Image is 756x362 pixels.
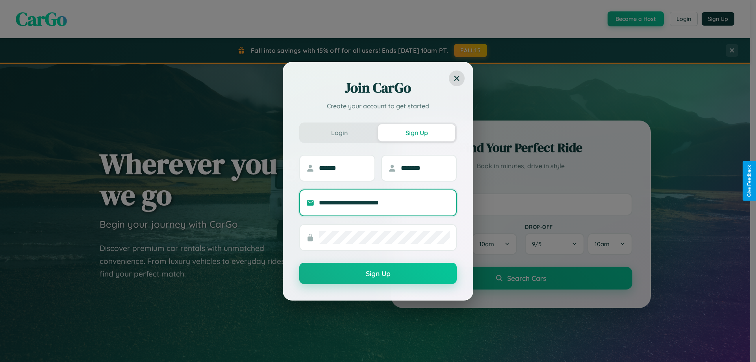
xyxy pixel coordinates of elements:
div: Give Feedback [747,165,752,197]
button: Login [301,124,378,141]
h2: Join CarGo [299,78,457,97]
p: Create your account to get started [299,101,457,111]
button: Sign Up [299,263,457,284]
button: Sign Up [378,124,455,141]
